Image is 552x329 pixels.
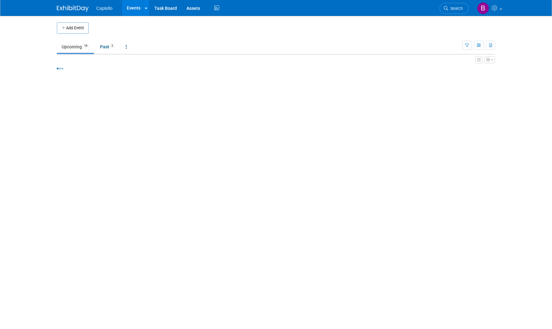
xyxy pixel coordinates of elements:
[95,41,120,53] a: Past2
[448,6,463,11] span: Search
[110,44,115,48] span: 2
[57,41,94,53] a: Upcoming19
[96,6,112,11] span: Captello
[477,2,489,14] img: Brad Froese
[57,68,63,69] img: loading...
[57,5,89,12] img: ExhibitDay
[82,44,89,48] span: 19
[57,22,89,34] button: Add Event
[440,3,469,14] a: Search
